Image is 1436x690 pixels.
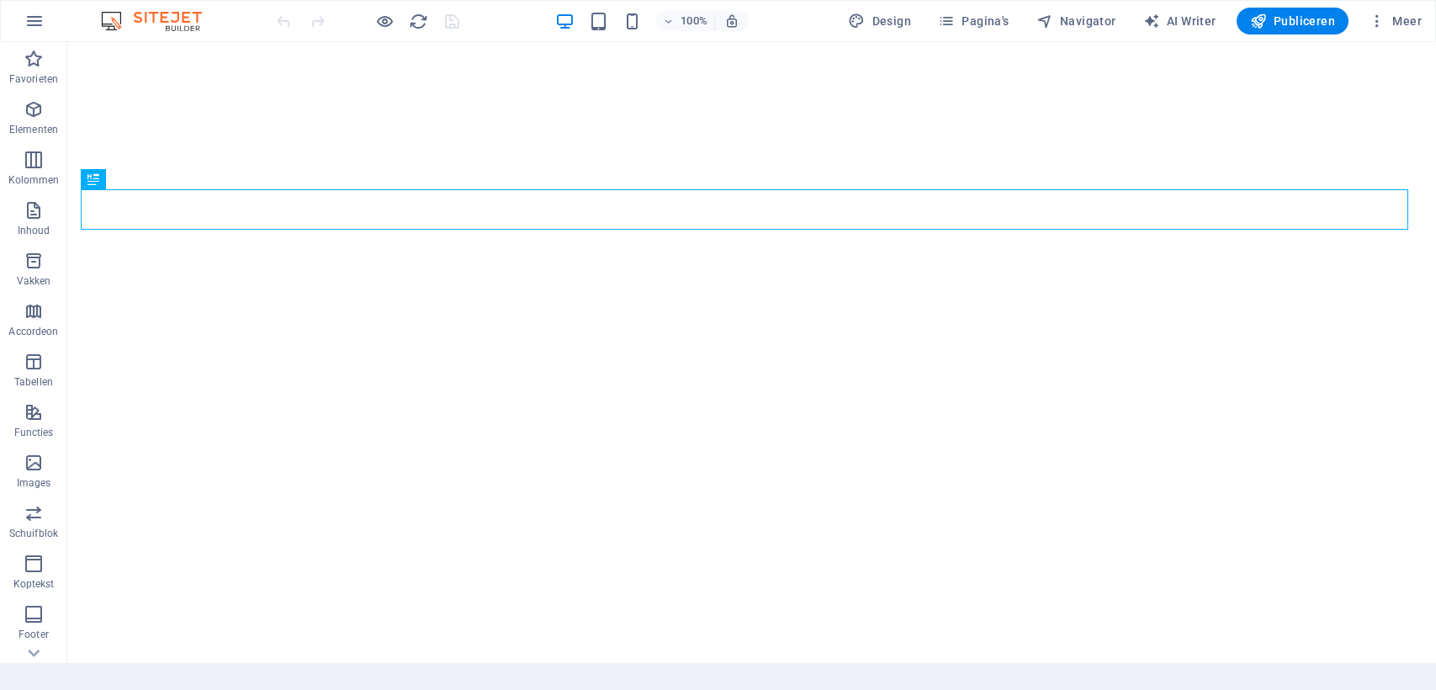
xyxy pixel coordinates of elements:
p: Accordeon [8,325,58,338]
p: Vakken [17,274,51,288]
span: Publiceren [1250,13,1335,29]
button: Design [841,8,918,34]
span: Meer [1369,13,1422,29]
span: Design [848,13,911,29]
p: Functies [14,426,54,439]
img: Editor Logo [97,11,223,31]
button: Publiceren [1237,8,1349,34]
span: Pagina's [938,13,1009,29]
p: Elementen [9,123,58,136]
button: AI Writer [1137,8,1223,34]
p: Schuifblok [9,527,58,540]
button: 100% [655,11,715,31]
h6: 100% [681,11,707,31]
button: Klik hier om de voorbeeldmodus te verlaten en verder te gaan met bewerken [374,11,395,31]
p: Images [17,476,51,490]
p: Favorieten [9,72,58,86]
p: Inhoud [18,224,50,237]
p: Kolommen [8,173,60,187]
p: Footer [19,628,49,641]
button: Pagina's [931,8,1016,34]
button: Meer [1362,8,1428,34]
p: Tabellen [14,375,53,389]
i: Pagina opnieuw laden [409,12,428,31]
button: Navigator [1030,8,1123,34]
button: reload [408,11,428,31]
p: Koptekst [13,577,55,591]
span: AI Writer [1143,13,1216,29]
i: Stel bij het wijzigen van de grootte van de weergegeven website automatisch het juist zoomniveau ... [724,13,739,29]
div: Design (Ctrl+Alt+Y) [841,8,918,34]
span: Navigator [1036,13,1116,29]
